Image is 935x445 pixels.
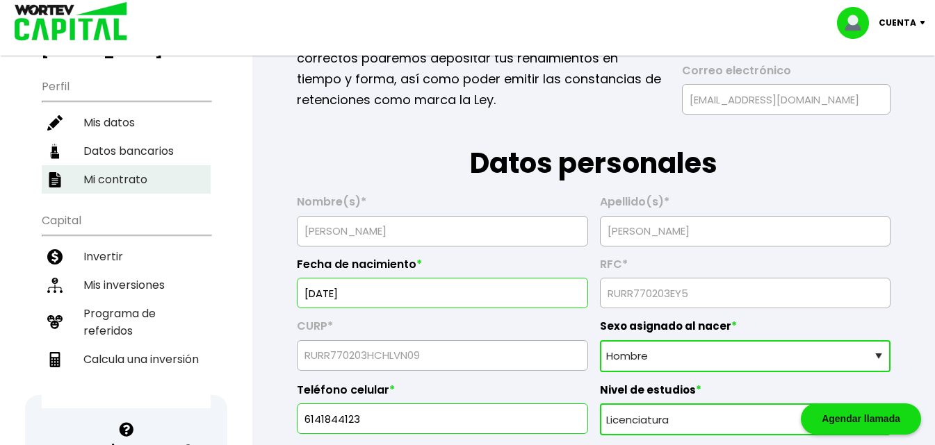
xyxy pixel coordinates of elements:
[303,278,581,308] input: DD/MM/AAAA
[42,271,211,299] a: Mis inversiones
[297,258,587,278] label: Fecha de nacimiento
[47,352,63,367] img: calculadora-icon.17d418c4.svg
[42,25,211,60] h3: Buen día,
[42,71,211,194] ul: Perfil
[297,6,663,110] p: La siguiente información nos permitirá verificar tu perfil como inversionista. Al tener los datos...
[297,319,587,340] label: CURP
[42,137,211,165] a: Datos bancarios
[297,115,891,184] h1: Datos personales
[42,299,211,345] a: Programa de referidos
[42,345,211,373] a: Calcula una inversión
[47,249,63,265] img: invertir-icon.b3b967d7.svg
[47,314,63,330] img: recomiendanos-icon.9b8e9327.svg
[303,341,581,370] input: 18 caracteres
[916,21,935,25] img: icon-down
[297,195,587,216] label: Nombre(s)
[606,278,884,308] input: 13 caracteres
[42,205,211,408] ul: Capital
[297,383,587,404] label: Teléfono celular
[801,403,921,435] div: Agendar llamada
[42,165,211,194] a: Mi contrato
[879,12,916,33] p: Cuenta
[303,404,581,433] input: 10 dígitos
[47,278,63,293] img: inversiones-icon.6695dc30.svg
[682,64,891,85] label: Correo electrónico
[47,115,63,131] img: editar-icon.952d3147.svg
[600,195,891,216] label: Apellido(s)
[837,7,879,39] img: profile-image
[47,144,63,159] img: datos-icon.10cf9172.svg
[600,319,891,340] label: Sexo asignado al nacer
[42,108,211,137] a: Mis datos
[600,383,891,404] label: Nivel de estudios
[42,242,211,271] a: Invertir
[600,258,891,278] label: RFC
[47,172,63,187] img: contrato-icon.f2db500c.svg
